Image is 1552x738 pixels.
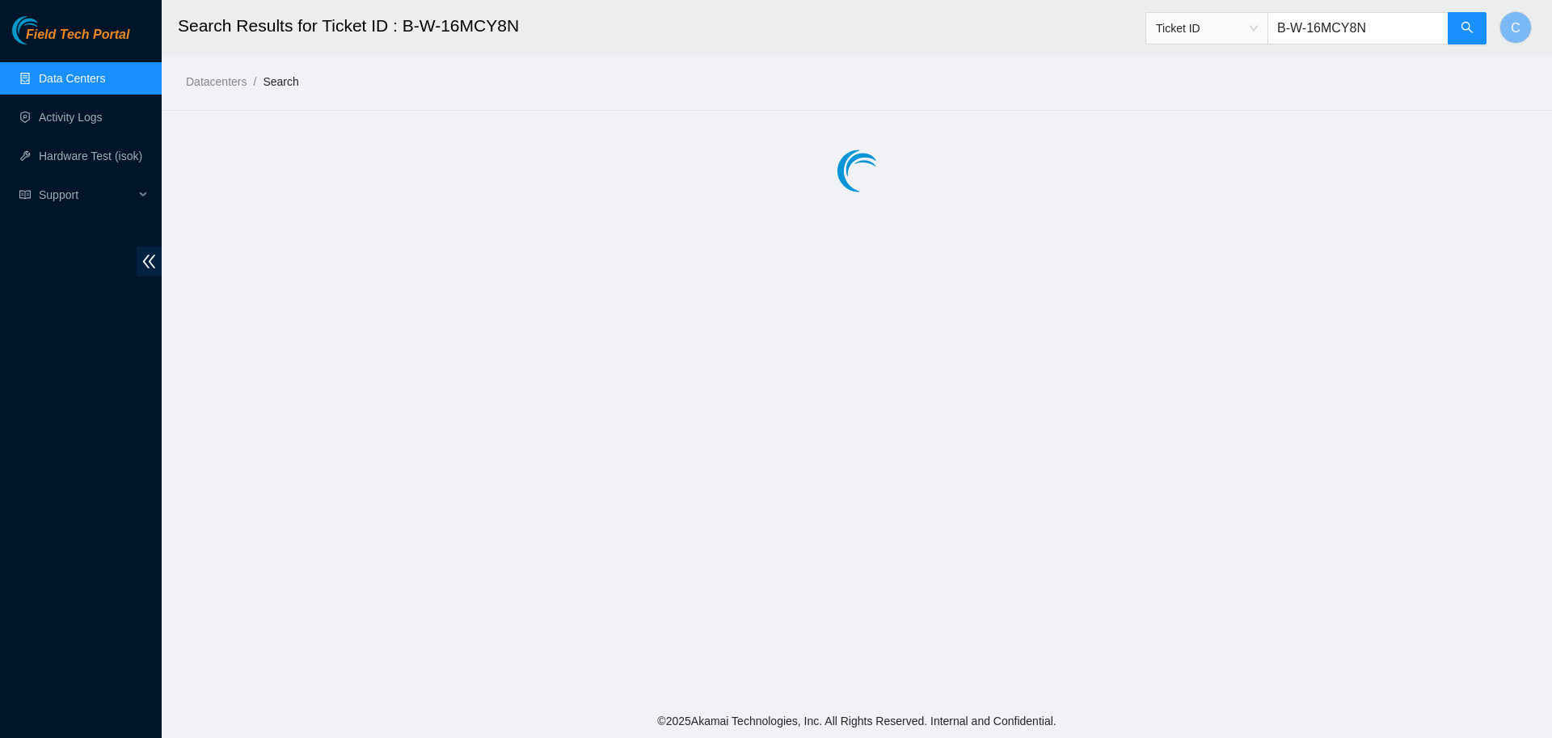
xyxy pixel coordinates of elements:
span: read [19,189,31,200]
span: search [1461,21,1474,36]
footer: © 2025 Akamai Technologies, Inc. All Rights Reserved. Internal and Confidential. [162,704,1552,738]
button: C [1499,11,1532,44]
img: Akamai Technologies [12,16,82,44]
span: Ticket ID [1156,16,1258,40]
span: Support [39,179,134,211]
a: Datacenters [186,75,247,88]
span: C [1511,18,1520,38]
a: Search [263,75,298,88]
button: search [1448,12,1487,44]
span: Field Tech Portal [26,27,129,43]
a: Data Centers [39,72,105,85]
span: / [253,75,256,88]
a: Activity Logs [39,111,103,124]
span: double-left [137,247,162,276]
a: Hardware Test (isok) [39,150,142,162]
input: Enter text here... [1267,12,1449,44]
a: Akamai TechnologiesField Tech Portal [12,29,129,50]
